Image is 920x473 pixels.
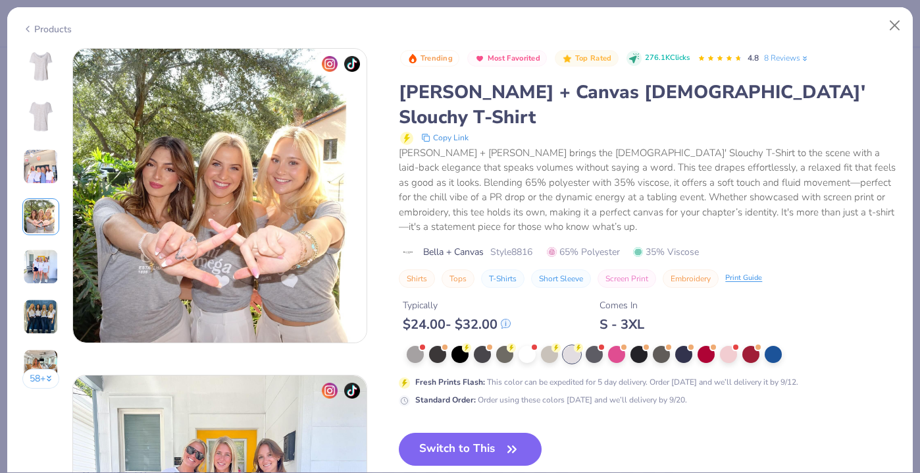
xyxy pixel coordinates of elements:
[23,149,59,184] img: User generated content
[73,49,367,343] img: 75a6413c-4d13-4d12-bbfc-8a91a6d9eba4
[23,299,59,335] img: User generated content
[417,130,473,146] button: copy to clipboard
[403,298,511,312] div: Typically
[23,349,59,385] img: User generated content
[322,383,338,399] img: insta-icon.png
[399,433,542,466] button: Switch to This
[415,377,485,387] strong: Fresh Prints Flash :
[415,394,687,406] div: Order using these colors [DATE] and we’ll delivery by 9/20.
[481,269,524,288] button: T-Shirts
[645,53,690,64] span: 276.1K Clicks
[882,13,907,38] button: Close
[399,146,898,235] div: [PERSON_NAME] + [PERSON_NAME] brings the [DEMOGRAPHIC_DATA]' Slouchy T-Shirt to the scene with a ...
[600,316,644,333] div: S - 3XL
[467,50,547,67] button: Badge Button
[22,369,60,389] button: 58+
[663,269,719,288] button: Embroidery
[344,56,360,72] img: tiktok-icon.png
[23,199,59,235] img: User generated content
[22,22,72,36] div: Products
[547,245,620,259] span: 65% Polyester
[421,55,453,62] span: Trending
[575,55,612,62] span: Top Rated
[25,101,57,132] img: Back
[488,55,540,62] span: Most Favorited
[725,273,762,284] div: Print Guide
[474,53,485,64] img: Most Favorited sort
[415,395,476,405] strong: Standard Order :
[490,245,532,259] span: Style 8816
[344,383,360,399] img: tiktok-icon.png
[698,48,742,69] div: 4.8 Stars
[423,245,484,259] span: Bella + Canvas
[399,269,435,288] button: Shirts
[399,247,417,258] img: brand logo
[23,249,59,285] img: User generated content
[633,245,699,259] span: 35% Viscose
[400,50,459,67] button: Badge Button
[555,50,618,67] button: Badge Button
[562,53,573,64] img: Top Rated sort
[415,376,798,388] div: This color can be expedited for 5 day delivery. Order [DATE] and we’ll delivery it by 9/12.
[322,56,338,72] img: insta-icon.png
[403,316,511,333] div: $ 24.00 - $ 32.00
[598,269,656,288] button: Screen Print
[399,80,898,130] div: [PERSON_NAME] + Canvas [DEMOGRAPHIC_DATA]' Slouchy T-Shirt
[25,51,57,82] img: Front
[442,269,474,288] button: Tops
[407,53,418,64] img: Trending sort
[531,269,591,288] button: Short Sleeve
[748,53,759,63] span: 4.8
[600,298,644,312] div: Comes In
[764,52,809,64] a: 8 Reviews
